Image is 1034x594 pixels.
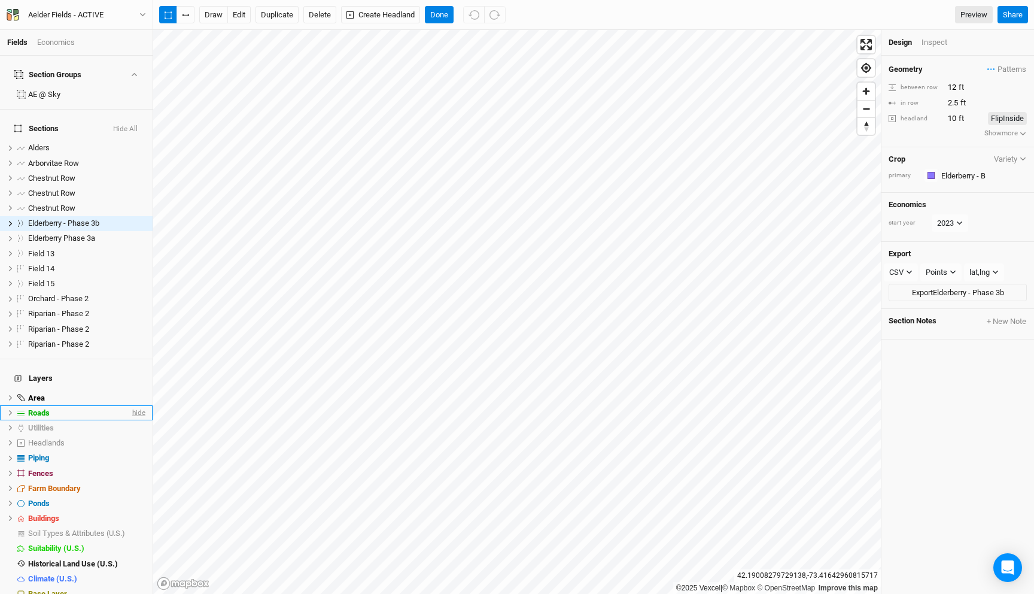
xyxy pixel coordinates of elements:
div: AE @ Sky [28,90,145,99]
button: Reset bearing to north [857,117,875,135]
span: Buildings [28,514,59,523]
span: Roads [28,408,50,417]
button: Patterns [987,63,1027,76]
button: + New Note [986,316,1027,327]
div: Historical Land Use (U.S.) [28,559,145,569]
div: Piping [28,453,145,463]
span: Alders [28,143,50,152]
div: Inspect [922,37,964,48]
button: Enter fullscreen [857,36,875,53]
div: Economics [37,37,75,48]
button: Find my location [857,59,875,77]
button: Variety [993,154,1027,163]
span: Elderberry - Phase 3b [28,219,99,228]
button: edit [227,6,251,24]
span: Area [28,393,45,402]
a: Improve this map [819,584,878,592]
span: Sections [14,124,59,134]
button: Undo (^z) [463,6,485,24]
div: Chestnut Row [28,189,145,198]
button: Delete [303,6,336,24]
div: | [676,582,878,594]
div: in row [889,99,941,108]
a: Mapbox [722,584,755,592]
span: Orchard - Phase 2 [28,294,89,303]
span: Chestnut Row [28,174,75,183]
div: Field 14 [28,264,145,274]
button: draw [199,6,228,24]
div: Chestnut Row [28,174,145,183]
div: Chestnut Row [28,204,145,213]
span: Field 14 [28,264,54,273]
div: Elderberry - Phase 3b [28,219,145,228]
div: 42.19008279729138 , -73.41642960815717 [734,569,881,582]
span: Riparian - Phase 2 [28,309,89,318]
div: Suitability (U.S.) [28,544,145,553]
h4: Economics [889,200,1027,210]
button: CSV [884,263,918,281]
button: Share [997,6,1028,24]
span: Suitability (U.S.) [28,544,84,553]
h4: Geometry [889,65,923,74]
div: Open Intercom Messenger [993,553,1022,582]
div: Ponds [28,499,145,508]
button: Points [920,263,962,281]
h4: Layers [7,366,145,390]
span: hide [130,405,145,420]
span: Patterns [987,63,1026,75]
span: Piping [28,453,49,462]
span: Field 13 [28,249,54,258]
button: Done [425,6,454,24]
div: Climate (U.S.) [28,574,145,584]
span: Chestnut Row [28,189,75,198]
a: Mapbox logo [157,577,209,590]
span: Riparian - Phase 2 [28,325,89,334]
div: start year [889,219,930,228]
div: Elderberry Phase 3a [28,234,145,243]
div: Design [889,37,912,48]
div: headland [889,114,941,123]
button: FlipInside [988,112,1027,125]
button: ExportElderberry - Phase 3b [889,284,1027,302]
div: Section Groups [14,70,81,80]
div: Field 15 [28,279,145,289]
h4: Export [889,249,1027,259]
div: Headlands [28,438,145,448]
span: Riparian - Phase 2 [28,340,89,348]
div: Field 13 [28,249,145,259]
span: Soil Types & Attributes (U.S.) [28,529,125,538]
span: Fences [28,469,53,478]
div: Orchard - Phase 2 [28,294,145,304]
button: Zoom in [857,83,875,100]
div: Area [28,393,145,403]
span: Headlands [28,438,65,447]
h4: Crop [889,154,905,164]
span: Climate (U.S.) [28,574,77,583]
div: Riparian - Phase 2 [28,340,145,349]
div: Roads [28,408,130,418]
span: Ponds [28,499,50,508]
a: Preview [955,6,993,24]
button: Zoom out [857,100,875,117]
div: Soil Types & Attributes (U.S.) [28,529,145,538]
a: ©2025 Vexcel [676,584,720,592]
div: primary [889,171,919,180]
div: between row [889,83,941,92]
button: Show section groups [129,71,139,78]
span: Chestnut Row [28,204,75,213]
a: Fields [7,38,28,47]
span: Reset bearing to north [857,118,875,135]
button: Duplicate [256,6,299,24]
div: Buildings [28,514,145,523]
span: Zoom out [857,101,875,117]
div: lat,lng [969,266,990,278]
span: Arborvitae Row [28,159,79,168]
canvas: Map [153,30,881,594]
div: Riparian - Phase 2 [28,309,145,319]
div: Aelder Fields - ACTIVE [28,9,104,21]
button: Redo (^Z) [484,6,506,24]
div: Alders [28,143,145,153]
